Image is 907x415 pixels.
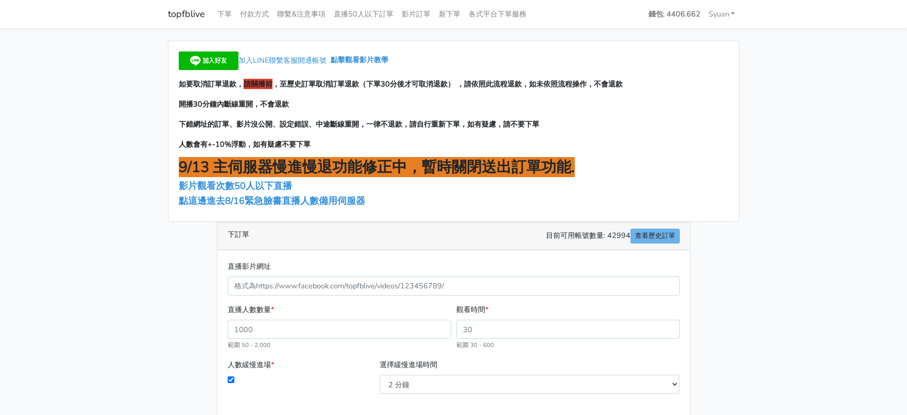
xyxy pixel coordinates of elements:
small: 範圍 50 - 2,000 [228,341,270,349]
img: 加入好友 [179,51,238,70]
span: 9/13 主伺服器慢進慢退功能修正中，暫時關閉送出訂單功能. [179,157,575,177]
a: 聯繫&注意事項 [273,4,330,24]
a: 錢包: 4406.662 [644,4,705,24]
span: 人數會有+-10%浮動，如有疑慮不要下單 [179,139,311,149]
span: 如要取消訂單退款， [179,79,244,89]
a: 直播50人以下訂單 [330,4,398,24]
small: 範圍 30 - 600 [456,341,494,349]
a: 點這邊進去8/16緊急臉書直播人數備用伺服器 [179,195,365,207]
span: 下錯網址的訂單、影片沒公開、設定錯誤、中途斷線重開，一律不退款，請自行重新下單，如有疑慮，請不要下單 [179,119,539,129]
input: 格式為https://www.facebook.com/topfblive/videos/123456789/ [228,276,680,296]
div: 下訂單 [217,222,690,250]
span: 請關播前 [244,79,272,89]
strong: 錢包: 4406.662 [648,9,700,19]
input: 30 [456,320,680,339]
span: 目前可用帳號數量: 42994 [546,229,680,244]
a: 50人以下直播 [234,180,295,192]
a: 影片觀看次數 [179,180,234,192]
label: 選擇緩慢進場時間 [380,359,437,371]
label: 直播人數數量 [228,304,274,316]
span: ，至歷史訂單取消訂單退款（下單30分後才可取消退款） ，請依照此流程退款，如未依照流程操作，不會退款 [272,79,623,89]
label: 人數緩慢進場 [228,359,274,371]
input: 1000 [228,320,451,339]
span: 50人以下直播 [234,180,292,192]
a: topfblive [168,4,205,24]
a: 新下單 [435,4,465,24]
a: 影片訂單 [398,4,435,24]
label: 觀看時間 [456,304,488,316]
span: 開播30分鐘內斷線重開，不會退款 [179,99,289,109]
a: 下單 [213,4,236,24]
a: 查看歷史訂單 [630,229,680,244]
a: 付款方式 [236,4,273,24]
a: 加入LINE聯繫客服開通帳號 [179,55,331,65]
a: Syuan [705,4,740,24]
label: 直播影片網址 [228,261,271,272]
span: 加入LINE聯繫客服開通帳號 [238,55,327,65]
a: 點擊觀看影片教學 [331,55,388,65]
a: 各式平台下單服務 [465,4,530,24]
